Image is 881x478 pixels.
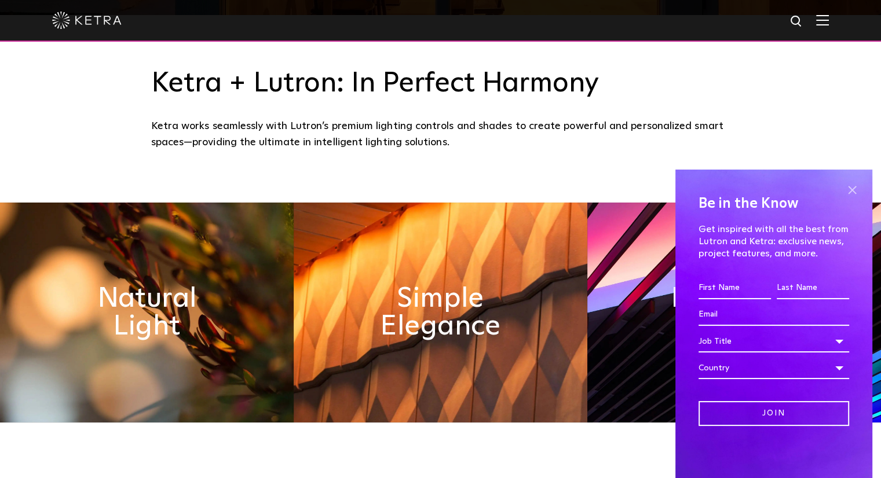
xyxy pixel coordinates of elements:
h3: Ketra + Lutron: In Perfect Harmony [151,67,730,101]
h2: Simple Elegance [367,285,514,340]
h2: Flexible & Timeless [661,285,808,340]
div: Ketra works seamlessly with Lutron’s premium lighting controls and shades to create powerful and ... [151,118,730,151]
h4: Be in the Know [699,193,849,215]
img: Hamburger%20Nav.svg [816,14,829,25]
p: Get inspired with all the best from Lutron and Ketra: exclusive news, project features, and more. [699,223,849,259]
img: ketra-logo-2019-white [52,12,122,29]
img: search icon [789,14,804,29]
input: Email [699,304,849,326]
img: flexible_timeless_ketra [587,203,881,422]
h2: Natural Light [74,285,221,340]
input: Join [699,401,849,426]
input: First Name [699,277,771,299]
div: Job Title [699,330,849,352]
input: Last Name [777,277,849,299]
img: simple_elegance [294,203,587,422]
div: Country [699,357,849,379]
